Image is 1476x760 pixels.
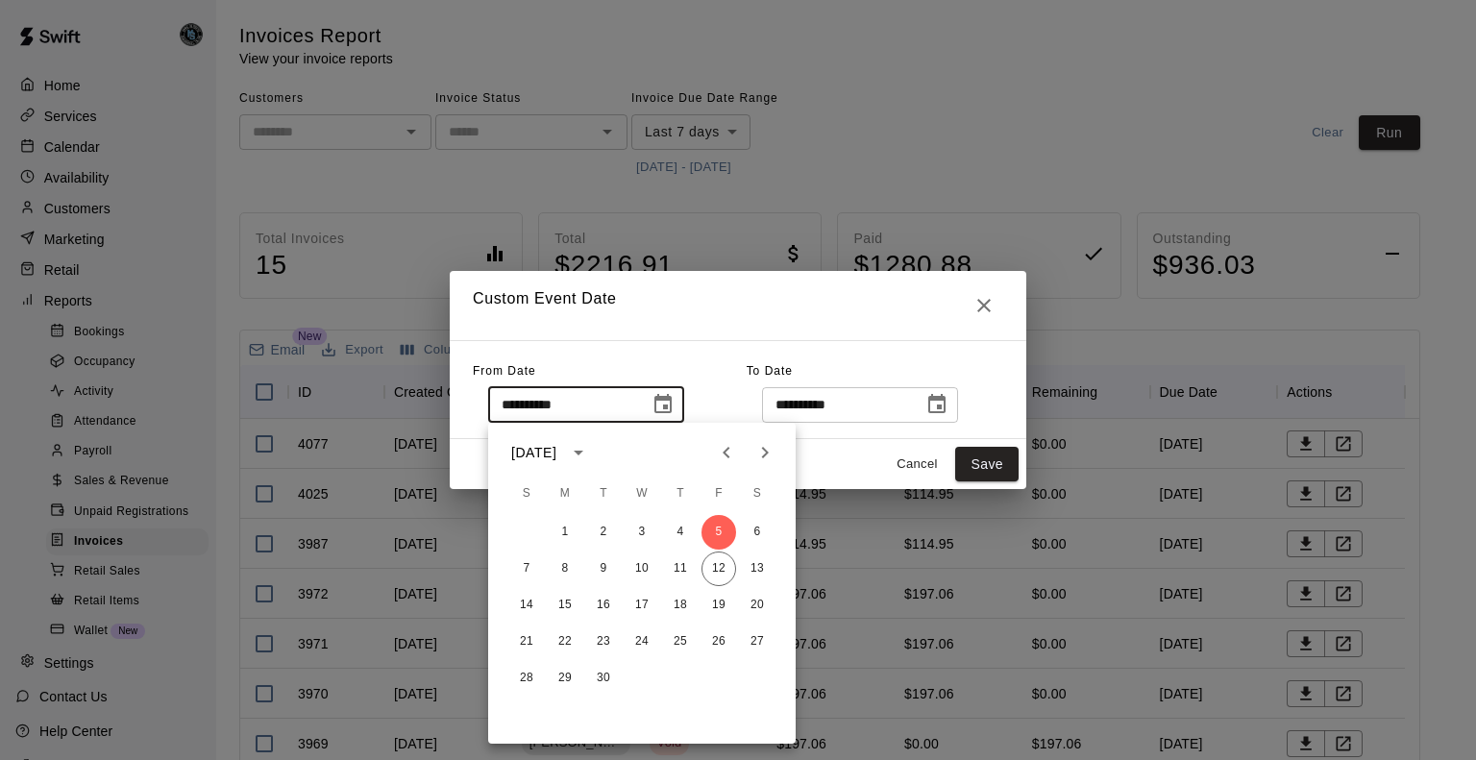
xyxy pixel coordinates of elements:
button: 15 [548,588,582,623]
span: Tuesday [586,475,621,513]
button: 24 [625,625,659,659]
button: 12 [701,552,736,586]
span: Wednesday [625,475,659,513]
button: 23 [586,625,621,659]
button: 22 [548,625,582,659]
button: 7 [509,552,544,586]
button: Next month [746,433,784,472]
button: 27 [740,625,775,659]
button: 1 [548,515,582,550]
button: 2 [586,515,621,550]
button: 26 [701,625,736,659]
span: Monday [548,475,582,513]
span: Saturday [740,475,775,513]
button: 20 [740,588,775,623]
div: [DATE] [511,443,556,463]
button: Cancel [886,450,947,479]
button: 14 [509,588,544,623]
button: 21 [509,625,544,659]
button: Close [965,286,1003,325]
span: Thursday [663,475,698,513]
span: Sunday [509,475,544,513]
h2: Custom Event Date [450,271,1026,340]
button: 3 [625,515,659,550]
button: 5 [701,515,736,550]
button: 18 [663,588,698,623]
button: 19 [701,588,736,623]
button: Choose date, selected date is Sep 5, 2025 [644,385,682,424]
button: 8 [548,552,582,586]
button: 4 [663,515,698,550]
button: 6 [740,515,775,550]
button: 17 [625,588,659,623]
button: Previous month [707,433,746,472]
button: 11 [663,552,698,586]
button: 16 [586,588,621,623]
button: calendar view is open, switch to year view [562,436,595,469]
button: 29 [548,661,582,696]
button: Save [955,447,1019,482]
span: Friday [701,475,736,513]
button: 28 [509,661,544,696]
span: To Date [747,364,793,378]
button: 13 [740,552,775,586]
button: Choose date, selected date is Sep 12, 2025 [918,385,956,424]
span: From Date [473,364,536,378]
button: 25 [663,625,698,659]
button: 30 [586,661,621,696]
button: 9 [586,552,621,586]
button: 10 [625,552,659,586]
